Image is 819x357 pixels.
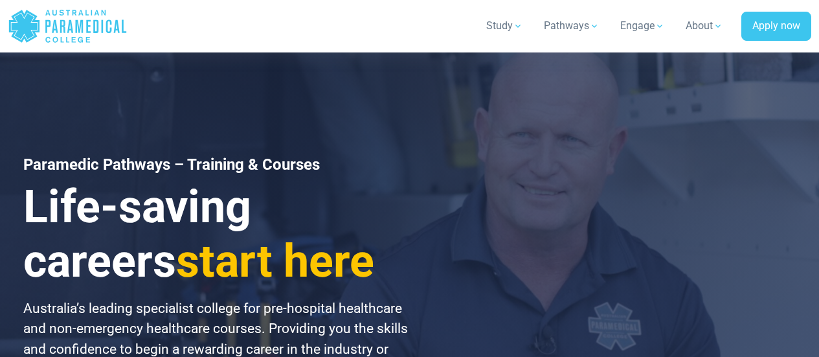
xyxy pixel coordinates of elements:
[478,8,531,44] a: Study
[678,8,731,44] a: About
[612,8,673,44] a: Engage
[176,235,374,288] span: start here
[741,12,811,41] a: Apply now
[8,5,128,47] a: Australian Paramedical College
[23,155,425,174] h1: Paramedic Pathways – Training & Courses
[23,179,425,288] h3: Life-saving careers
[536,8,607,44] a: Pathways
